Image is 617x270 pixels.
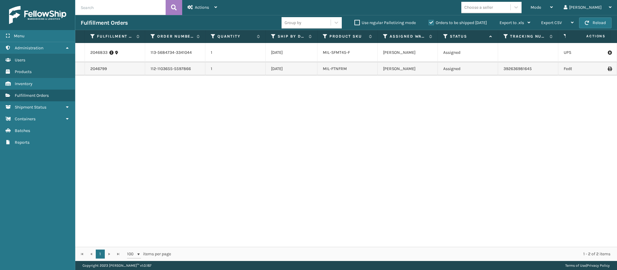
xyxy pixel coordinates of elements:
[278,34,306,39] label: Ship By Date
[266,43,317,62] td: [DATE]
[15,116,36,121] span: Containers
[15,45,43,51] span: Administration
[127,251,136,257] span: 100
[14,33,24,38] span: Menu
[587,263,610,268] a: Privacy Policy
[15,128,30,133] span: Batches
[15,93,49,98] span: Fulfillment Orders
[567,31,609,41] span: Actions
[15,81,33,86] span: Inventory
[127,250,171,259] span: items per page
[15,57,25,63] span: Users
[9,6,66,24] img: logo
[438,62,498,75] td: Assigned
[205,43,266,62] td: 1
[90,50,108,56] a: 2046833
[195,5,209,10] span: Actions
[531,5,541,10] span: Mode
[81,19,128,26] h3: Fulfillment Orders
[450,34,486,39] label: Status
[464,4,493,11] div: Choose a seller
[390,34,426,39] label: Assigned Warehouse
[329,34,366,39] label: Product SKU
[179,251,610,257] div: 1 - 2 of 2 items
[157,34,194,39] label: Order Number
[15,140,30,145] span: Reports
[608,50,611,56] i: Pull Label
[145,62,205,75] td: 112-1103655-5597866
[205,62,266,75] td: 1
[217,34,254,39] label: Quantity
[565,261,610,270] div: |
[579,17,612,28] button: Reload
[266,62,317,75] td: [DATE]
[96,250,105,259] a: 1
[428,20,487,25] label: Orders to be shipped [DATE]
[285,20,301,26] div: Group by
[541,20,562,25] span: Export CSV
[97,34,133,39] label: Fulfillment Order Id
[323,66,347,71] a: MIL-FTNFRM
[608,67,611,71] i: Print Label
[83,261,151,270] p: Copyright 2023 [PERSON_NAME]™ v 1.0.187
[510,34,547,39] label: Tracking Number
[354,20,416,25] label: Use regular Palletizing mode
[378,62,438,75] td: [PERSON_NAME]
[565,263,586,268] a: Terms of Use
[323,50,350,55] a: MIL-SFMT45-F
[438,43,498,62] td: Assigned
[500,20,524,25] span: Export to .xls
[503,66,532,71] a: 392636981645
[15,105,46,110] span: Shipment Status
[378,43,438,62] td: [PERSON_NAME]
[15,69,32,74] span: Products
[145,43,205,62] td: 113-5684734-3341044
[90,66,107,72] a: 2046799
